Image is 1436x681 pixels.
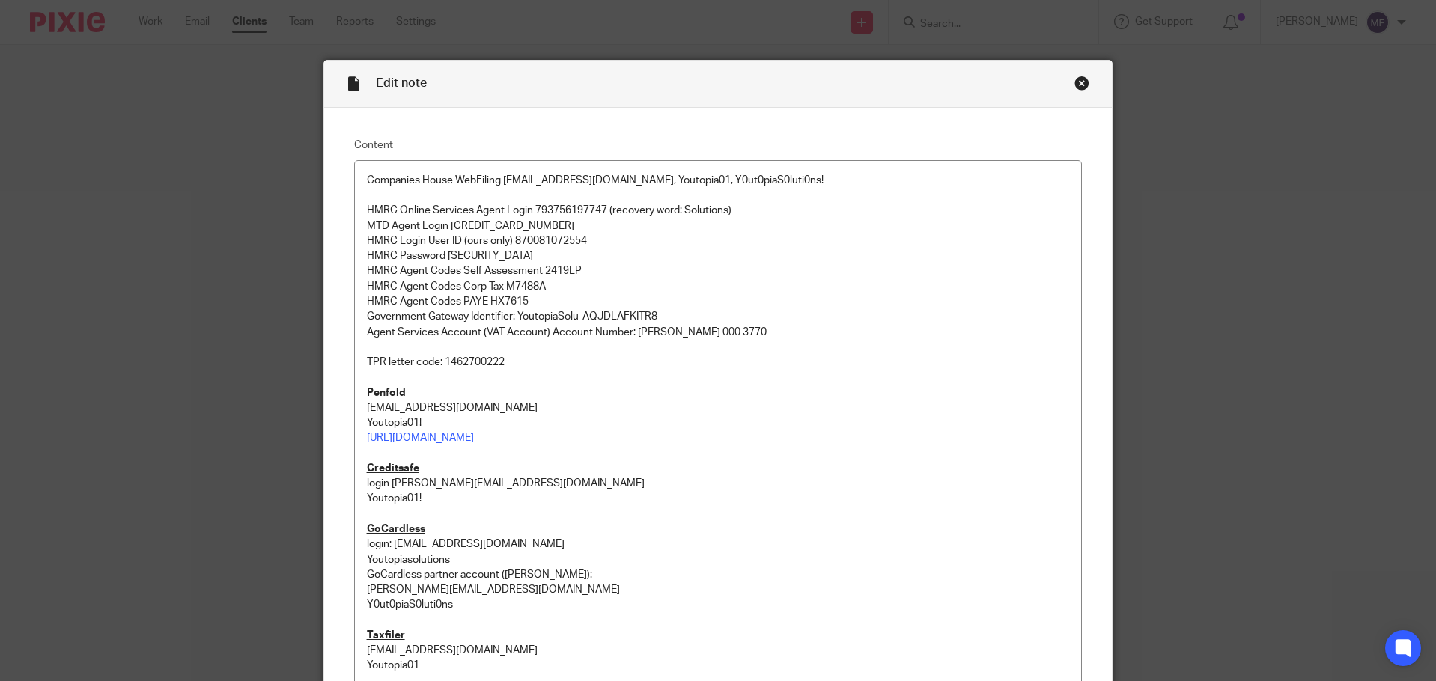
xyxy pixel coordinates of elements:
p: [EMAIL_ADDRESS][DOMAIN_NAME] [367,643,1070,658]
p: Government Gateway Identifier: YoutopiaSolu-AQJDLAFKITR8 [367,309,1070,324]
p: HMRC Agent Codes Corp Tax M7488A [367,279,1070,294]
p: HMRC Agent Codes PAYE HX7615 [367,294,1070,309]
p: Agent Services Account (VAT Account) Account Number: [PERSON_NAME] 000 3770 [367,325,1070,340]
p: [PERSON_NAME][EMAIL_ADDRESS][DOMAIN_NAME] [367,582,1070,597]
p: Companies House WebFiling [EMAIL_ADDRESS][DOMAIN_NAME], Youtopia01, Y0ut0piaS0luti0ns! [367,173,1070,188]
p: Youtopiasolutions [367,552,1070,567]
u: GoCardless [367,524,425,534]
p: Youtopia01! [367,415,1070,430]
p: HMRC Password [SECURITY_DATA] [367,248,1070,263]
p: TPR letter code: 1462700222 [367,355,1070,370]
p: [EMAIL_ADDRESS][DOMAIN_NAME] [367,400,1070,415]
a: [URL][DOMAIN_NAME] [367,433,474,443]
label: Content [354,138,1083,153]
p: Youtopia01 [367,658,1070,673]
p: GoCardless partner account ([PERSON_NAME]): [367,567,1070,582]
p: HMRC Online Services Agent Login 793756197747 (recovery word: Solutions) [367,203,1070,218]
p: login [PERSON_NAME][EMAIL_ADDRESS][DOMAIN_NAME] [367,476,1070,491]
div: Close this dialog window [1074,76,1089,91]
span: Edit note [376,77,427,89]
p: HMRC Login User ID (ours only) 870081072554 [367,233,1070,248]
p: login: [EMAIL_ADDRESS][DOMAIN_NAME] [367,537,1070,552]
p: Y0ut0piaS0luti0ns [367,597,1070,612]
u: Penfold [367,388,406,398]
p: MTD Agent Login [CREDIT_CARD_NUMBER] [367,219,1070,233]
u: Taxfiler [367,630,405,641]
p: HMRC Agent Codes Self Assessment 2419LP [367,263,1070,278]
u: Creditsafe [367,463,419,474]
p: Youtopia01! [367,491,1070,506]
